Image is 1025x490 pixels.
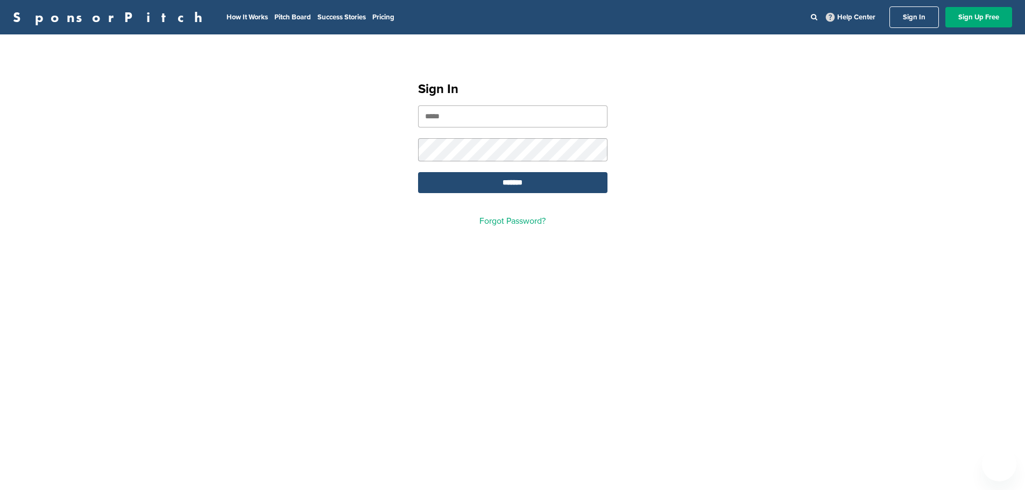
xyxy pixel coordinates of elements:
a: Success Stories [317,13,366,22]
h1: Sign In [418,80,607,99]
a: Sign In [889,6,939,28]
iframe: Button to launch messaging window [982,447,1016,481]
a: Sign Up Free [945,7,1012,27]
a: SponsorPitch [13,10,209,24]
a: Help Center [824,11,878,24]
a: Pricing [372,13,394,22]
a: Pitch Board [274,13,311,22]
a: Forgot Password? [479,216,546,226]
a: How It Works [227,13,268,22]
